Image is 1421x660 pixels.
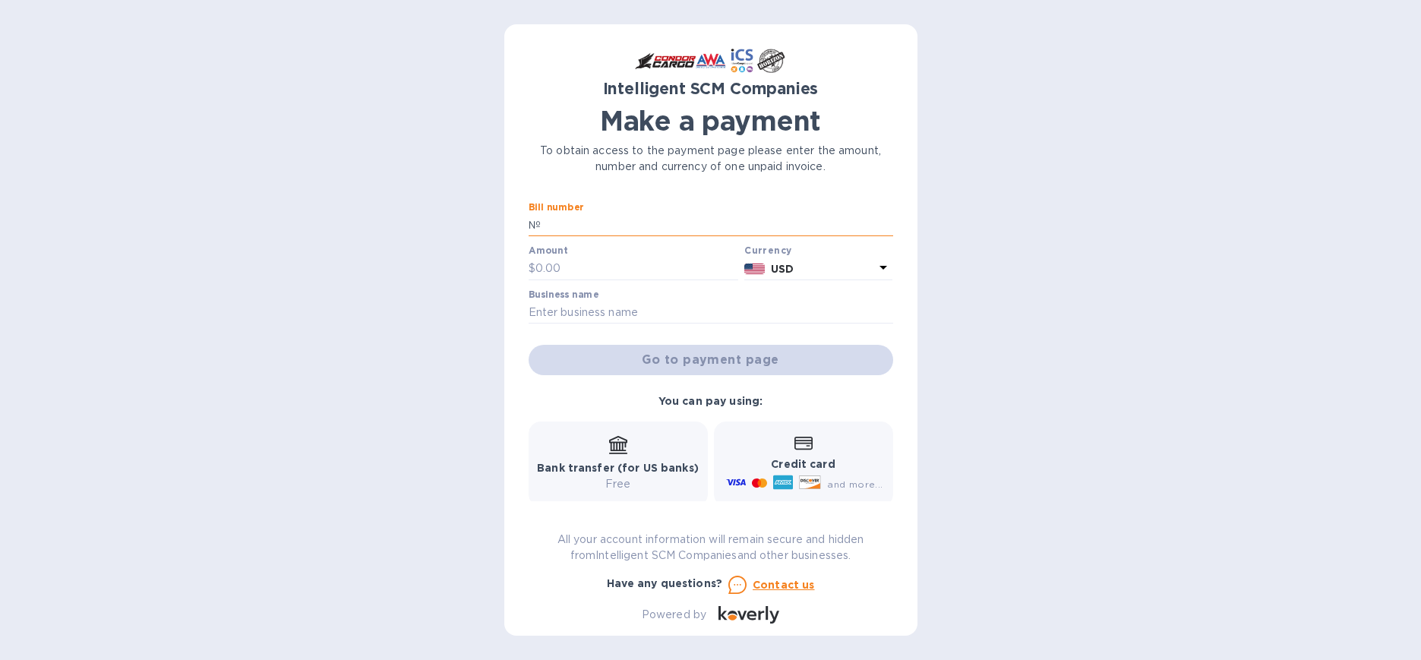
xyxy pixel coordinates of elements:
[827,478,883,490] span: and more...
[541,214,893,237] input: Enter bill number
[753,579,815,591] u: Contact us
[529,105,893,137] h1: Make a payment
[607,577,723,589] b: Have any questions?
[529,290,598,299] label: Business name
[529,247,567,256] label: Amount
[771,263,794,275] b: USD
[537,462,699,474] b: Bank transfer (for US banks)
[529,261,535,276] p: $
[529,217,541,233] p: №
[529,302,893,324] input: Enter business name
[529,532,893,564] p: All your account information will remain secure and hidden from Intelligent SCM Companies and oth...
[535,257,739,280] input: 0.00
[771,458,835,470] b: Credit card
[529,203,583,212] label: Bill number
[529,143,893,175] p: To obtain access to the payment page please enter the amount, number and currency of one unpaid i...
[744,245,791,256] b: Currency
[744,264,765,274] img: USD
[537,476,699,492] p: Free
[642,607,706,623] p: Powered by
[603,79,819,98] b: Intelligent SCM Companies
[658,395,763,407] b: You can pay using:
